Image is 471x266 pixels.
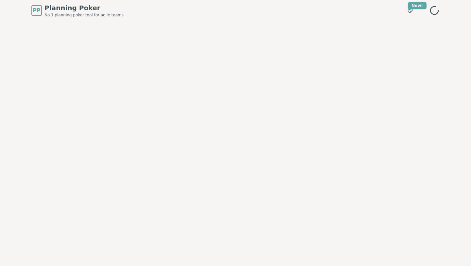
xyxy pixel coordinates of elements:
span: Planning Poker [44,3,124,12]
button: New! [404,5,416,16]
span: No.1 planning poker tool for agile teams [44,12,124,18]
a: PPPlanning PokerNo.1 planning poker tool for agile teams [31,3,124,18]
div: New! [408,2,427,9]
span: PP [33,7,40,14]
